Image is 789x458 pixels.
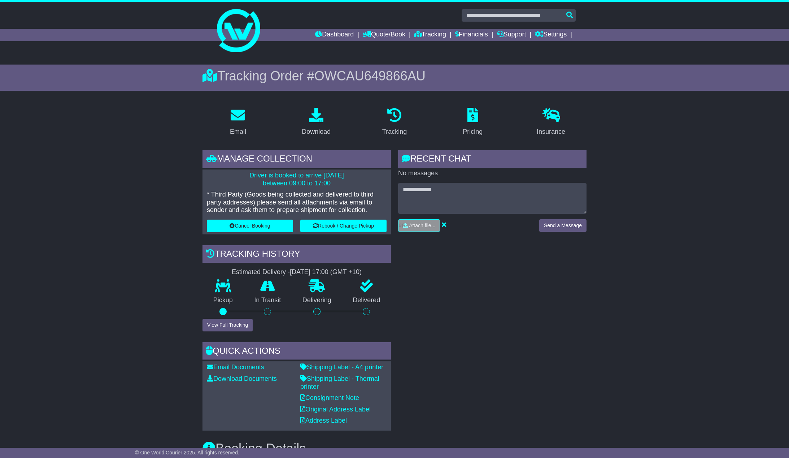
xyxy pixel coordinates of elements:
a: Download [297,105,335,139]
button: Send a Message [539,219,587,232]
p: Delivering [292,296,342,304]
p: No messages [398,169,587,177]
a: Shipping Label - Thermal printer [300,375,379,390]
div: Manage collection [202,150,391,169]
button: View Full Tracking [202,319,253,331]
p: Pickup [202,296,244,304]
button: Rebook / Change Pickup [300,220,387,232]
div: [DATE] 17:00 (GMT +10) [290,268,362,276]
div: Insurance [537,127,565,137]
a: Consignment Note [300,394,359,401]
div: RECENT CHAT [398,150,587,169]
a: Email Documents [207,364,264,371]
div: Tracking history [202,245,391,265]
a: Address Label [300,417,347,424]
p: Delivered [342,296,391,304]
a: Support [497,29,526,41]
div: Pricing [463,127,483,137]
a: Email [225,105,251,139]
div: Email [230,127,246,137]
button: Cancel Booking [207,220,293,232]
a: Tracking [378,105,411,139]
span: OWCAU649866AU [314,69,426,83]
a: Quote/Book [363,29,405,41]
a: Settings [535,29,567,41]
div: Quick Actions [202,342,391,362]
a: Tracking [414,29,446,41]
p: In Transit [244,296,292,304]
a: Pricing [458,105,487,139]
a: Insurance [532,105,570,139]
a: Shipping Label - A4 printer [300,364,383,371]
a: Original Address Label [300,406,371,413]
a: Financials [455,29,488,41]
div: Estimated Delivery - [202,268,391,276]
h3: Booking Details [202,441,587,456]
p: * Third Party (Goods being collected and delivered to third party addresses) please send all atta... [207,191,387,214]
div: Tracking Order # [202,68,587,84]
span: © One World Courier 2025. All rights reserved. [135,450,239,455]
a: Dashboard [315,29,354,41]
div: Tracking [382,127,407,137]
p: Driver is booked to arrive [DATE] between 09:00 to 17:00 [207,172,387,187]
div: Download [302,127,331,137]
a: Download Documents [207,375,277,382]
